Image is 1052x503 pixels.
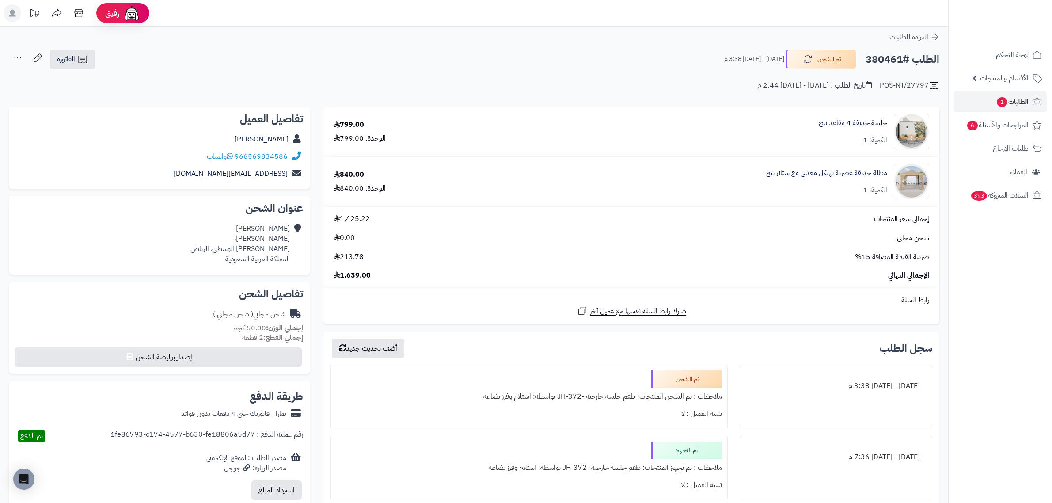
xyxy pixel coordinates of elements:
div: [DATE] - [DATE] 7:36 م [745,449,927,466]
div: 840.00 [334,170,364,180]
span: الإجمالي النهائي [888,271,929,281]
span: 1,639.00 [334,271,371,281]
h2: طريقة الدفع [250,391,303,402]
div: [DATE] - [DATE] 3:38 م [745,377,927,395]
small: [DATE] - [DATE] 3:38 م [724,55,784,64]
img: 1754463004-110119010030-90x90.jpg [894,114,929,149]
span: الأقسام والمنتجات [980,72,1029,84]
small: 2 قطعة [242,332,303,343]
a: العملاء [954,161,1047,183]
div: تنبيه العميل : لا [336,476,722,494]
div: الوحدة: 799.00 [334,133,386,144]
span: الفاتورة [57,54,75,65]
div: مصدر الطلب :الموقع الإلكتروني [206,453,286,473]
a: تحديثات المنصة [23,4,46,24]
span: العملاء [1010,166,1027,178]
div: Open Intercom Messenger [13,469,34,490]
img: ai-face.png [123,4,141,22]
span: رفيق [105,8,119,19]
span: طلبات الإرجاع [993,142,1029,155]
span: 1,425.22 [334,214,370,224]
div: تنبيه العميل : لا [336,405,722,423]
div: تاريخ الطلب : [DATE] - [DATE] 2:44 م [757,80,872,91]
span: ضريبة القيمة المضافة 15% [855,252,929,262]
div: الكمية: 1 [863,185,887,195]
strong: إجمالي الوزن: [266,323,303,333]
span: لوحة التحكم [996,49,1029,61]
button: تم الشحن [786,50,856,69]
span: 1 [997,97,1008,107]
small: 50.00 كجم [233,323,303,333]
a: جلسة حديقة 4 مقاعد بيج [819,118,887,128]
span: ( شحن مجاني ) [213,309,253,320]
div: شحن مجاني [213,309,285,320]
a: العودة للطلبات [889,32,939,42]
span: إجمالي سعر المنتجات [874,214,929,224]
h2: عنوان الشحن [16,203,303,213]
div: رقم عملية الدفع : 1fe86793-c174-4577-b630-fe18806a5d77 [110,430,303,442]
a: 966569834586 [235,151,288,162]
div: ملاحظات : تم تجهيز المنتجات: طقم جلسة خارجية -JH-372 بواسطة: استلام وفرز بضاعة [336,459,722,476]
div: تمارا - فاتورتك حتى 4 دفعات بدون فوائد [181,409,286,419]
button: أضف تحديث جديد [332,339,404,358]
img: logo-2.png [992,19,1044,37]
span: الطلبات [996,95,1029,108]
span: شحن مجاني [897,233,929,243]
a: لوحة التحكم [954,44,1047,65]
div: تم التجهيز [651,442,722,459]
h2: تفاصيل الشحن [16,289,303,299]
div: الوحدة: 840.00 [334,183,386,194]
span: شارك رابط السلة نفسها مع عميل آخر [590,306,686,316]
a: [PERSON_NAME] [235,134,289,145]
div: [PERSON_NAME] [PERSON_NAME]، [PERSON_NAME] الوسطى، الرياض المملكة العربية السعودية [190,224,290,264]
span: السلات المتروكة [970,189,1029,202]
a: [EMAIL_ADDRESS][DOMAIN_NAME] [174,168,288,179]
span: 6 [967,121,978,131]
a: طلبات الإرجاع [954,138,1047,159]
h2: الطلب #380461 [866,50,939,69]
a: واتساب [207,151,233,162]
a: المراجعات والأسئلة6 [954,114,1047,136]
div: الكمية: 1 [863,135,887,145]
a: السلات المتروكة393 [954,185,1047,206]
span: تم الدفع [20,431,43,441]
span: 393 [971,191,987,201]
img: 1754900874-110127010002-90x90.jpg [894,164,929,199]
div: مصدر الزيارة: جوجل [206,463,286,473]
span: العودة للطلبات [889,32,928,42]
a: الفاتورة [50,50,95,69]
div: ملاحظات : تم الشحن المنتجات: طقم جلسة خارجية -JH-372 بواسطة: استلام وفرز بضاعة [336,388,722,405]
div: 799.00 [334,120,364,130]
div: POS-NT/27797 [880,80,939,91]
span: 0.00 [334,233,355,243]
div: رابط السلة [327,295,936,305]
button: إصدار بوليصة الشحن [15,347,302,367]
h3: سجل الطلب [880,343,932,354]
button: استرداد المبلغ [251,480,302,500]
h2: تفاصيل العميل [16,114,303,124]
span: 213.78 [334,252,364,262]
strong: إجمالي القطع: [263,332,303,343]
a: شارك رابط السلة نفسها مع عميل آخر [577,305,686,316]
span: المراجعات والأسئلة [966,119,1029,131]
a: مظلة حديقة عصرية بهيكل معدني مع ستائر بيج [766,168,887,178]
div: تم الشحن [651,370,722,388]
a: الطلبات1 [954,91,1047,112]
